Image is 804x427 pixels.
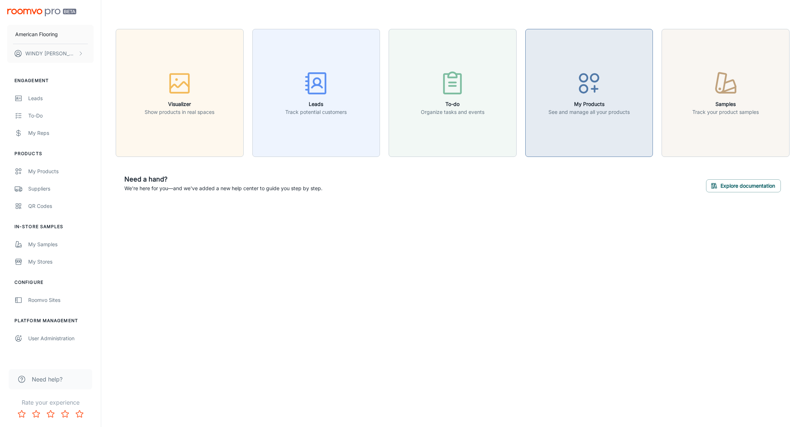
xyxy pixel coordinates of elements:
[285,108,347,116] p: Track potential customers
[28,94,94,102] div: Leads
[15,30,58,38] p: American Flooring
[525,89,653,96] a: My ProductsSee and manage all your products
[28,185,94,193] div: Suppliers
[662,29,790,157] button: SamplesTrack your product samples
[389,29,517,157] button: To-doOrganize tasks and events
[28,129,94,137] div: My Reps
[662,89,790,96] a: SamplesTrack your product samples
[145,100,214,108] h6: Visualizer
[28,167,94,175] div: My Products
[7,44,94,63] button: WINDY [PERSON_NAME]
[145,108,214,116] p: Show products in real spaces
[25,50,76,57] p: WINDY [PERSON_NAME]
[706,179,781,192] button: Explore documentation
[28,202,94,210] div: QR Codes
[706,182,781,189] a: Explore documentation
[525,29,653,157] button: My ProductsSee and manage all your products
[124,174,322,184] h6: Need a hand?
[116,29,244,157] button: VisualizerShow products in real spaces
[692,108,759,116] p: Track your product samples
[28,112,94,120] div: To-do
[421,108,484,116] p: Organize tasks and events
[692,100,759,108] h6: Samples
[389,89,517,96] a: To-doOrganize tasks and events
[421,100,484,108] h6: To-do
[252,89,380,96] a: LeadsTrack potential customers
[548,100,630,108] h6: My Products
[124,184,322,192] p: We're here for you—and we've added a new help center to guide you step by step.
[7,9,76,16] img: Roomvo PRO Beta
[285,100,347,108] h6: Leads
[252,29,380,157] button: LeadsTrack potential customers
[548,108,630,116] p: See and manage all your products
[7,25,94,44] button: American Flooring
